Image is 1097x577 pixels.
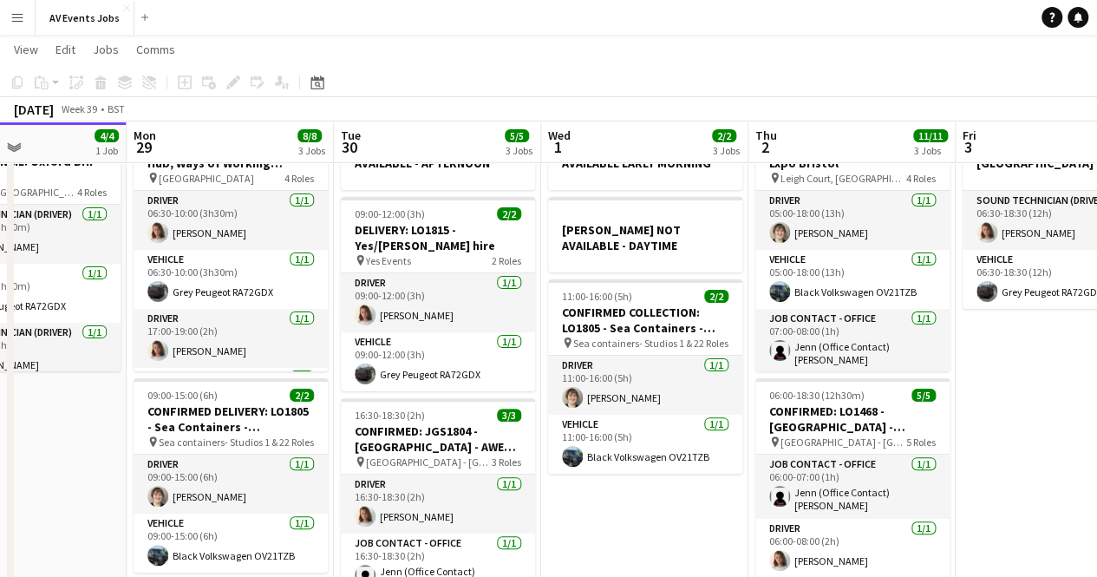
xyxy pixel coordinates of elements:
[36,1,134,35] button: AV Events Jobs
[548,279,742,474] app-job-card: 11:00-16:00 (5h)2/2CONFIRMED COLLECTION: LO1805 - Sea Containers - Transparity Customer Summit Se...
[341,222,535,253] h3: DELIVERY: LO1815 - Yes/[PERSON_NAME] hire
[134,309,328,368] app-card-role: Driver1/117:00-19:00 (2h)[PERSON_NAME]
[712,129,736,142] span: 2/2
[136,42,175,57] span: Comms
[548,415,742,474] app-card-role: Vehicle1/111:00-16:00 (5h)Black Volkswagen OV21TZB
[298,144,325,157] div: 3 Jobs
[290,389,314,402] span: 2/2
[355,409,425,422] span: 16:30-18:30 (2h)
[366,254,411,267] span: Yes Events
[911,389,936,402] span: 5/5
[755,191,950,250] app-card-role: Driver1/105:00-18:00 (13h)[PERSON_NAME]
[548,222,742,253] h3: [PERSON_NAME] NOT AVAILABLE - DAYTIME
[492,254,521,267] span: 2 Roles
[505,129,529,142] span: 5/5
[548,197,742,272] app-job-card: [PERSON_NAME] NOT AVAILABLE - DAYTIME
[341,332,535,391] app-card-role: Vehicle1/109:00-12:00 (3h)Grey Peugeot RA72GDX
[906,172,936,185] span: 4 Roles
[77,186,107,199] span: 4 Roles
[355,207,425,220] span: 09:00-12:00 (3h)
[562,290,632,303] span: 11:00-16:00 (5h)
[134,514,328,573] app-card-role: Vehicle1/109:00-15:00 (6h)Black Volkswagen OV21TZB
[134,378,328,573] app-job-card: 09:00-15:00 (6h)2/2CONFIRMED DELIVERY: LO1805 - Sea Containers - Transparity Customer Summit Sea ...
[780,172,906,185] span: Leigh Court, [GEOGRAPHIC_DATA]
[131,137,156,157] span: 29
[134,403,328,435] h3: CONFIRMED DELIVERY: LO1805 - Sea Containers - Transparity Customer Summit
[86,38,126,61] a: Jobs
[769,389,865,402] span: 06:00-18:30 (12h30m)
[341,423,535,455] h3: CONFIRMED: JGS1804 - [GEOGRAPHIC_DATA] - AWE GradFest
[134,128,156,143] span: Mon
[548,128,571,143] span: Wed
[914,144,947,157] div: 3 Jobs
[960,137,976,157] span: 3
[755,128,777,143] span: Thu
[906,436,936,449] span: 5 Roles
[755,455,950,519] app-card-role: Job contact - Office1/106:00-07:00 (1h)Jenn (Office Contact) [PERSON_NAME]
[284,172,314,185] span: 4 Roles
[159,436,284,449] span: Sea containers- Studios 1 & 2
[49,38,82,61] a: Edit
[704,290,728,303] span: 2/2
[366,456,492,469] span: [GEOGRAPHIC_DATA] - [GEOGRAPHIC_DATA]
[14,42,38,57] span: View
[134,250,328,309] app-card-role: Vehicle1/106:30-10:00 (3h30m)Grey Peugeot RA72GDX
[780,436,906,449] span: [GEOGRAPHIC_DATA] - [GEOGRAPHIC_DATA]
[548,356,742,415] app-card-role: Driver1/111:00-16:00 (5h)[PERSON_NAME]
[341,273,535,332] app-card-role: Driver1/109:00-12:00 (3h)[PERSON_NAME]
[755,250,950,309] app-card-role: Vehicle1/105:00-18:00 (13h)Black Volkswagen OV21TZB
[913,129,948,142] span: 11/11
[93,42,119,57] span: Jobs
[95,129,119,142] span: 4/4
[713,144,740,157] div: 3 Jobs
[963,128,976,143] span: Fri
[497,207,521,220] span: 2/2
[284,436,314,449] span: 2 Roles
[755,115,950,371] app-job-card: 05:00-18:00 (13h)4/4CONFIRMED: [PERSON_NAME] Expo Bristol Leigh Court, [GEOGRAPHIC_DATA]4 RolesDr...
[497,409,521,422] span: 3/3
[14,101,54,118] div: [DATE]
[341,128,361,143] span: Tue
[506,144,532,157] div: 3 Jobs
[134,115,328,371] app-job-card: 06:30-19:00 (12h30m)4/4CONFIRMED - LO1595 - Thames Hub, Ways of Working session [GEOGRAPHIC_DATA]...
[341,197,535,391] app-job-card: 09:00-12:00 (3h)2/2DELIVERY: LO1815 - Yes/[PERSON_NAME] hire Yes Events2 RolesDriver1/109:00-12:0...
[134,368,328,427] app-card-role: Vehicle1/1
[147,389,218,402] span: 09:00-15:00 (6h)
[699,337,728,350] span: 2 Roles
[755,309,950,373] app-card-role: Job contact - Office1/107:00-08:00 (1h)Jenn (Office Contact) [PERSON_NAME]
[341,475,535,534] app-card-role: Driver1/116:30-18:30 (2h)[PERSON_NAME]
[755,403,950,435] h3: CONFIRMED: LO1468 - [GEOGRAPHIC_DATA] - Anesco
[7,38,45,61] a: View
[95,144,118,157] div: 1 Job
[545,137,571,157] span: 1
[548,305,742,336] h3: CONFIRMED COLLECTION: LO1805 - Sea Containers - Transparity Customer Summit
[297,129,322,142] span: 8/8
[57,102,101,115] span: Week 39
[134,455,328,514] app-card-role: Driver1/109:00-15:00 (6h)[PERSON_NAME]
[573,337,699,350] span: Sea containers- Studios 1 & 2
[134,191,328,250] app-card-role: Driver1/106:30-10:00 (3h30m)[PERSON_NAME]
[56,42,75,57] span: Edit
[338,137,361,157] span: 30
[129,38,182,61] a: Comms
[108,102,125,115] div: BST
[159,172,254,185] span: [GEOGRAPHIC_DATA]
[492,456,521,469] span: 3 Roles
[753,137,777,157] span: 2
